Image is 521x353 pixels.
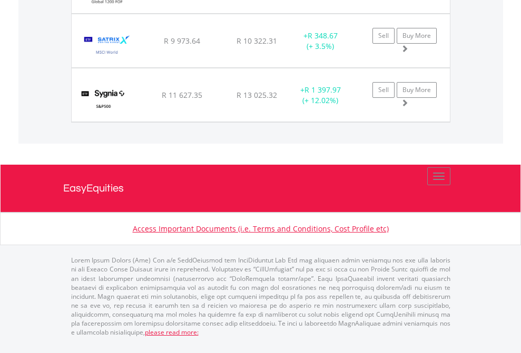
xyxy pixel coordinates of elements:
[63,165,458,212] a: EasyEquities
[397,82,437,98] a: Buy More
[77,27,137,65] img: EQU.ZA.STXWDM.png
[304,85,341,95] span: R 1 397.97
[397,28,437,44] a: Buy More
[164,36,200,46] span: R 9 973.64
[77,82,130,119] img: EQU.ZA.SYG500.png
[308,31,338,41] span: R 348.67
[237,90,277,100] span: R 13 025.32
[133,224,389,234] a: Access Important Documents (i.e. Terms and Conditions, Cost Profile etc)
[372,28,395,44] a: Sell
[71,256,450,337] p: Lorem Ipsum Dolors (Ame) Con a/e SeddOeiusmod tem InciDiduntut Lab Etd mag aliquaen admin veniamq...
[372,82,395,98] a: Sell
[288,31,353,52] div: + (+ 3.5%)
[237,36,277,46] span: R 10 322.31
[145,328,199,337] a: please read more:
[288,85,353,106] div: + (+ 12.02%)
[162,90,202,100] span: R 11 627.35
